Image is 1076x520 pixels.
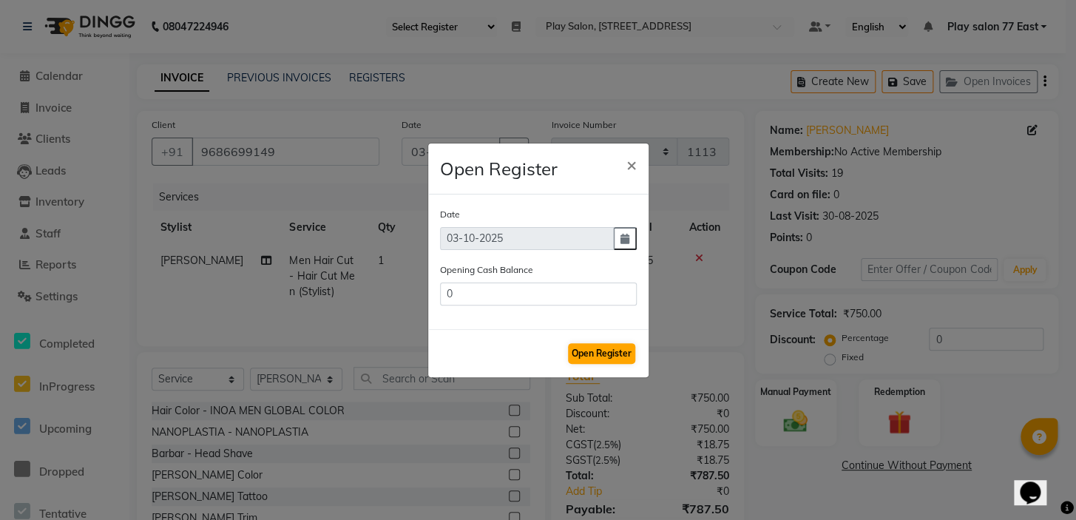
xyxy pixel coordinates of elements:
input: Amount [440,283,637,305]
iframe: chat widget [1014,461,1061,505]
span: × [626,153,637,175]
button: Open Register [568,343,635,364]
label: Opening Cash Balance [440,263,533,277]
h4: Open Register [440,155,558,182]
button: Close [615,143,649,185]
label: Date [440,208,460,221]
